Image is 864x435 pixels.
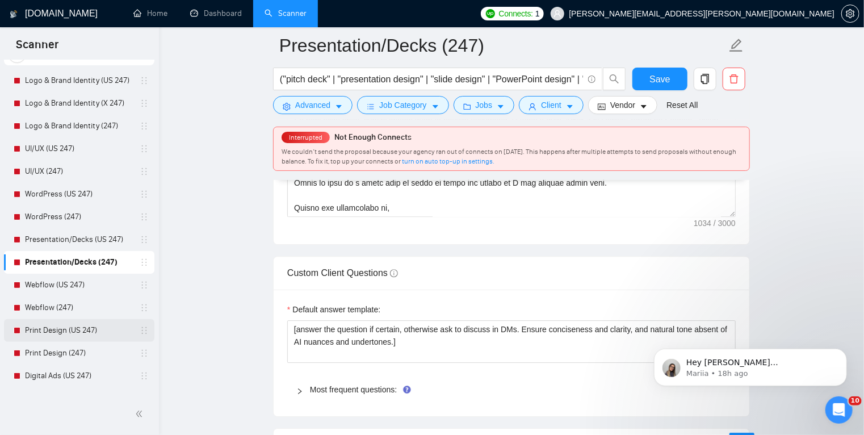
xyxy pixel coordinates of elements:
[603,68,626,90] button: search
[140,281,149,290] span: holder
[694,74,716,84] span: copy
[463,102,471,111] span: folder
[279,31,727,60] input: Scanner name...
[140,235,149,244] span: holder
[25,206,133,228] a: WordPress (247)
[357,96,448,114] button: barsJob Categorycaret-down
[486,9,495,18] img: upwork-logo.png
[666,99,698,111] a: Reset All
[140,122,149,131] span: holder
[282,148,736,165] span: We couldn’t send the proposal because your agency ran out of connects on [DATE]. This happens aft...
[649,72,670,86] span: Save
[842,9,859,18] span: setting
[637,325,864,404] iframe: Intercom notifications message
[140,76,149,85] span: holder
[25,365,133,387] a: Digital Ads (US 247)
[519,96,584,114] button: userClientcaret-down
[729,38,744,53] span: edit
[287,268,398,278] span: Custom Client Questions
[287,377,736,403] div: Most frequent questions:
[431,102,439,111] span: caret-down
[402,384,412,395] div: Tooltip anchor
[25,296,133,319] a: Webflow (247)
[25,183,133,206] a: WordPress (US 247)
[632,68,687,90] button: Save
[140,212,149,221] span: holder
[286,133,326,141] span: Interrupted
[476,99,493,111] span: Jobs
[588,96,657,114] button: idcardVendorcaret-down
[566,102,574,111] span: caret-down
[849,396,862,405] span: 10
[334,132,412,142] span: Not Enough Connects
[598,102,606,111] span: idcard
[335,102,343,111] span: caret-down
[25,115,133,137] a: Logo & Brand Identity (247)
[10,5,18,23] img: logo
[140,258,149,267] span: holder
[723,74,745,84] span: delete
[640,102,648,111] span: caret-down
[190,9,242,18] a: dashboardDashboard
[25,274,133,296] a: Webflow (US 247)
[140,99,149,108] span: holder
[499,7,533,20] span: Connects:
[135,408,146,420] span: double-left
[454,96,515,114] button: folderJobscaret-down
[25,160,133,183] a: UI/UX (247)
[140,144,149,153] span: holder
[25,137,133,160] a: UI/UX (US 247)
[287,303,380,316] label: Default answer template:
[25,387,133,410] a: Digital Ads (247)
[25,342,133,365] a: Print Design (247)
[310,385,397,394] a: Most frequent questions:
[610,99,635,111] span: Vendor
[140,349,149,358] span: holder
[7,36,68,60] span: Scanner
[140,371,149,380] span: holder
[603,74,625,84] span: search
[529,102,536,111] span: user
[841,5,859,23] button: setting
[140,190,149,199] span: holder
[588,76,595,83] span: info-circle
[497,102,505,111] span: caret-down
[280,72,583,86] input: Search Freelance Jobs...
[273,96,353,114] button: settingAdvancedcaret-down
[379,99,426,111] span: Job Category
[841,9,859,18] a: setting
[25,228,133,251] a: Presentation/Decks (US 247)
[287,320,736,363] textarea: Default answer template:
[283,102,291,111] span: setting
[25,251,133,274] a: Presentation/Decks (247)
[390,269,398,277] span: info-circle
[296,388,303,395] span: right
[25,69,133,92] a: Logo & Brand Identity (US 247)
[825,396,853,424] iframe: Intercom live chat
[25,92,133,115] a: Logo & Brand Identity (X 247)
[541,99,561,111] span: Client
[140,167,149,176] span: holder
[723,68,745,90] button: delete
[140,326,149,335] span: holder
[553,10,561,18] span: user
[694,68,716,90] button: copy
[402,157,494,165] a: turn on auto top-up in settings.
[535,7,540,20] span: 1
[133,9,167,18] a: homeHome
[25,319,133,342] a: Print Design (US 247)
[265,9,307,18] a: searchScanner
[140,303,149,312] span: holder
[295,99,330,111] span: Advanced
[367,102,375,111] span: bars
